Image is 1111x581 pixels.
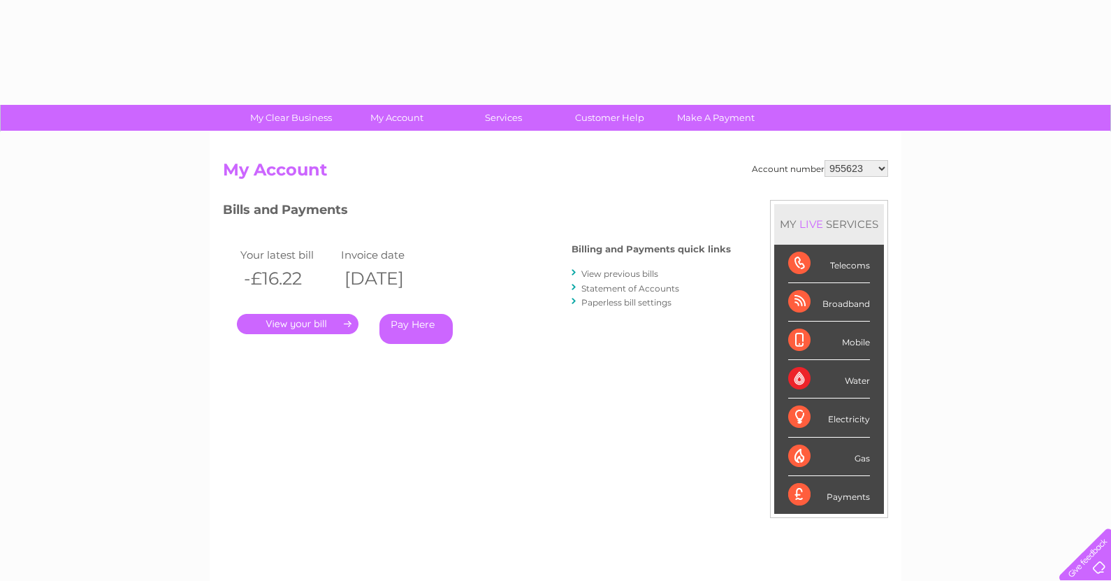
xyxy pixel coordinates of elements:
[223,160,888,187] h2: My Account
[581,297,671,308] a: Paperless bill settings
[788,245,870,283] div: Telecoms
[337,245,438,264] td: Invoice date
[774,204,884,244] div: MY SERVICES
[581,268,658,279] a: View previous bills
[337,264,438,293] th: [DATE]
[379,314,453,344] a: Pay Here
[237,245,337,264] td: Your latest bill
[233,105,349,131] a: My Clear Business
[237,314,358,334] a: .
[446,105,561,131] a: Services
[237,264,337,293] th: -£16.22
[788,476,870,514] div: Payments
[223,200,731,224] h3: Bills and Payments
[752,160,888,177] div: Account number
[658,105,774,131] a: Make A Payment
[788,399,870,437] div: Electricity
[788,283,870,322] div: Broadband
[788,438,870,476] div: Gas
[788,322,870,360] div: Mobile
[581,283,679,294] a: Statement of Accounts
[340,105,455,131] a: My Account
[797,217,826,231] div: LIVE
[788,360,870,399] div: Water
[572,244,731,254] h4: Billing and Payments quick links
[552,105,667,131] a: Customer Help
